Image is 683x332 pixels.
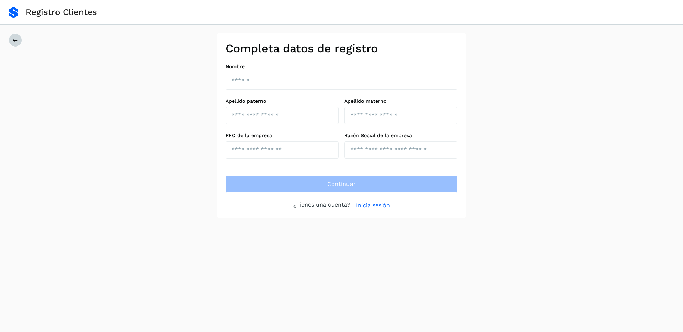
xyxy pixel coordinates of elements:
[226,64,457,70] label: Nombre
[327,180,356,188] span: Continuar
[344,98,457,104] label: Apellido materno
[226,42,457,55] h2: Completa datos de registro
[226,133,339,139] label: RFC de la empresa
[26,7,97,17] span: Registro Clientes
[293,201,350,210] p: ¿Tienes una cuenta?
[344,133,457,139] label: Razón Social de la empresa
[226,98,339,104] label: Apellido paterno
[356,201,390,210] a: Inicia sesión
[226,176,457,193] button: Continuar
